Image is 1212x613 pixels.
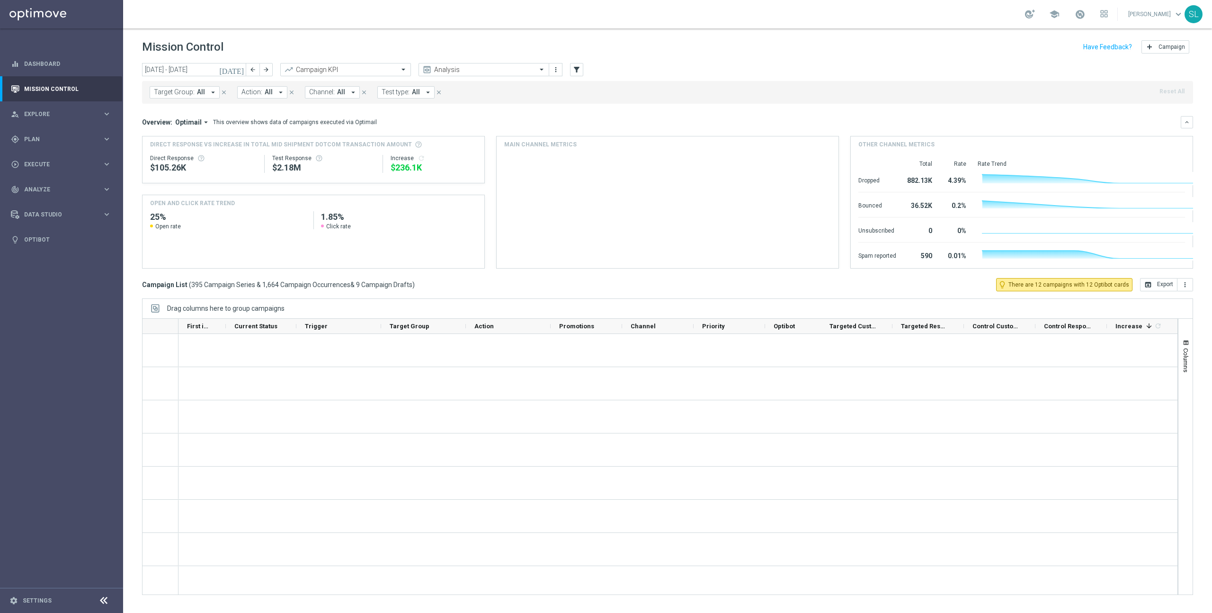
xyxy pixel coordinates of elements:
span: Calculate column [1153,321,1162,331]
span: 395 Campaign Series & 1,664 Campaign Occurrences [191,280,350,289]
span: Priority [702,323,725,330]
h1: Mission Control [142,40,223,54]
div: This overview shows data of campaigns executed via Optimail [213,118,377,126]
div: Press SPACE to select this row. [143,367,178,400]
div: 0% [944,222,966,237]
i: [DATE] [219,65,245,74]
i: keyboard_arrow_right [102,185,111,194]
div: 0.2% [944,197,966,212]
button: refresh [418,154,425,162]
i: keyboard_arrow_right [102,160,111,169]
i: equalizer [11,60,19,68]
button: play_circle_outline Execute keyboard_arrow_right [10,161,112,168]
div: Press SPACE to select this row. [178,566,1178,599]
div: Increase [391,154,477,162]
i: track_changes [11,185,19,194]
button: Optimail arrow_drop_down [172,118,213,126]
div: Direct Response [150,154,257,162]
div: Data Studio keyboard_arrow_right [10,211,112,218]
button: Mission Control [10,85,112,93]
span: Current Status [234,323,277,330]
i: lightbulb_outline [998,280,1007,289]
i: close [436,89,442,96]
button: equalizer Dashboard [10,60,112,68]
div: Press SPACE to select this row. [178,400,1178,433]
i: close [361,89,367,96]
div: $236,102 [391,162,477,173]
span: Drag columns here to group campaigns [167,305,285,312]
div: Press SPACE to select this row. [178,467,1178,500]
i: trending_up [284,65,294,74]
i: play_circle_outline [11,160,19,169]
span: Targeted Response Rate [901,323,948,330]
div: Analyze [11,185,102,194]
div: Dashboard [11,51,111,76]
div: Press SPACE to select this row. [143,400,178,433]
input: Select date range [142,63,246,76]
span: Plan [24,136,102,142]
i: close [221,89,227,96]
span: ( [189,280,191,289]
button: arrow_back [246,63,259,76]
span: Control Customers [972,323,1019,330]
div: Test Response [272,154,374,162]
div: Press SPACE to select this row. [143,467,178,500]
i: keyboard_arrow_right [102,210,111,219]
button: Channel: All arrow_drop_down [305,86,360,99]
button: Target Group: All arrow_drop_down [150,86,220,99]
div: Press SPACE to select this row. [143,433,178,467]
span: Campaign [1159,44,1185,50]
div: Plan [11,135,102,144]
h4: Main channel metrics [504,140,577,149]
i: open_in_browser [1144,281,1152,288]
a: [PERSON_NAME]keyboard_arrow_down [1127,7,1185,21]
i: keyboard_arrow_down [1184,119,1190,126]
i: gps_fixed [11,135,19,144]
i: arrow_drop_down [424,88,432,97]
button: gps_fixed Plan keyboard_arrow_right [10,135,112,143]
span: Channel: [309,88,335,96]
div: Explore [11,110,102,118]
span: All [197,88,205,96]
div: 882.13K [908,172,932,187]
span: Increase [1115,323,1142,330]
span: All [337,88,345,96]
div: Press SPACE to select this row. [143,334,178,367]
div: Press SPACE to select this row. [178,367,1178,400]
i: arrow_forward [263,66,269,73]
div: 4.39% [944,172,966,187]
span: Columns [1182,348,1190,372]
i: preview [422,65,432,74]
h3: Campaign List [142,280,415,289]
button: close [287,87,296,98]
div: Press SPACE to select this row. [143,533,178,566]
span: Explore [24,111,102,117]
h3: Overview: [142,118,172,126]
span: All [412,88,420,96]
div: Mission Control [11,76,111,101]
div: 0 [908,222,932,237]
span: Control Response Rate [1044,323,1091,330]
div: $105,255 [150,162,257,173]
button: open_in_browser Export [1140,278,1177,291]
span: Test type: [382,88,410,96]
div: Row Groups [167,305,285,312]
i: person_search [11,110,19,118]
span: Action: [241,88,262,96]
span: All [265,88,273,96]
ng-select: Campaign KPI [280,63,411,76]
a: Optibot [24,227,111,252]
input: Have Feedback? [1083,44,1132,50]
div: Press SPACE to select this row. [178,500,1178,533]
button: Action: All arrow_drop_down [237,86,287,99]
button: Test type: All arrow_drop_down [377,86,435,99]
span: Direct Response VS Increase In Total Mid Shipment Dotcom Transaction Amount [150,140,412,149]
button: close [360,87,368,98]
button: track_changes Analyze keyboard_arrow_right [10,186,112,193]
div: Unsubscribed [858,222,896,237]
span: ) [412,280,415,289]
span: keyboard_arrow_down [1173,9,1184,19]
